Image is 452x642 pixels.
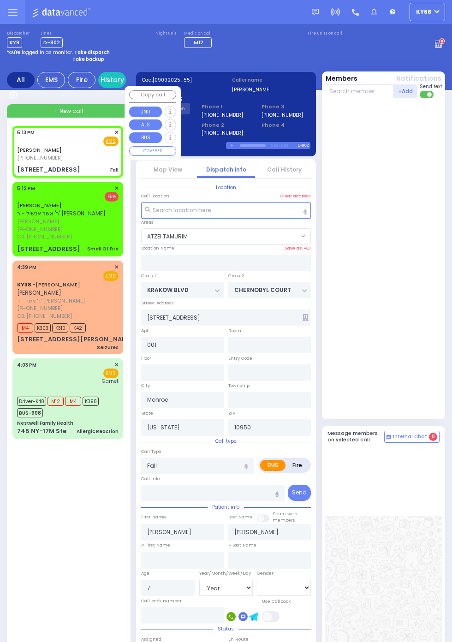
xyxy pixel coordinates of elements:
label: Caller: [142,86,220,93]
label: Call Location [141,193,169,199]
label: EMS [260,460,285,471]
span: [09092025_55] [153,77,192,83]
span: 5:12 PM [17,185,35,192]
span: CB: [PHONE_NUMBER] [17,312,72,320]
span: M12 [48,397,64,406]
div: Smell Of Fire [87,245,119,252]
label: Street Address [141,300,174,306]
span: 4:39 PM [17,264,36,271]
a: Call History [267,166,302,173]
label: Apt [141,327,149,334]
label: Cross 1 [141,273,156,279]
span: 4:03 PM [17,362,36,369]
span: M4 [17,323,33,333]
button: BUS [129,132,162,143]
label: [PHONE_NUMBER] [202,112,243,119]
button: +Add [394,84,417,98]
div: Fire [68,72,95,88]
img: message.svg [312,9,319,16]
span: ATZEI TAMURIM [147,232,188,241]
span: Status [213,625,238,632]
div: 745 NY-17M Ste [17,427,66,436]
label: Night unit [155,31,176,36]
div: Allergic Reaction [77,428,119,435]
label: Entry Code [228,355,252,362]
label: Room [228,327,241,334]
label: Last 3 location [142,142,226,149]
div: Seizures [97,344,119,351]
span: CB: [PHONE_NUMBER] [17,233,72,240]
button: UNIT [129,107,162,117]
span: Phone 3 [262,103,310,111]
a: [PERSON_NAME] [17,281,80,288]
span: [PHONE_NUMBER] [17,226,63,233]
label: Call Type [141,448,161,455]
a: [PERSON_NAME] [17,146,62,154]
button: Notifications [396,74,441,83]
button: Members [326,74,357,83]
input: Search member [325,84,394,98]
small: Share with [273,511,297,517]
span: 5:13 PM [17,129,35,136]
img: Logo [32,6,93,18]
span: Location [211,184,241,191]
label: [PHONE_NUMBER] [262,112,303,119]
label: Call Info [141,476,160,482]
span: Send text [420,83,442,90]
div: Fall [110,166,119,173]
h5: Message members on selected call [327,430,385,442]
button: Internal Chat 0 [384,431,440,443]
span: [PERSON_NAME] [17,218,116,226]
span: [PHONE_NUMBER] [17,304,63,312]
span: ר' משה - ר' [PERSON_NAME] [17,297,116,305]
label: Township [228,382,250,389]
span: [PHONE_NUMBER] [17,154,63,161]
div: [STREET_ADDRESS][PERSON_NAME] [17,335,134,344]
span: Other building occupants [303,314,309,321]
input: Search location here [141,202,311,219]
span: Phone 2 [202,121,250,129]
a: Map View [154,166,182,173]
label: Caller name [232,77,310,83]
span: ✕ [114,129,119,137]
label: Use Callback [262,598,291,605]
span: Driver-K48 [17,397,46,406]
span: K310 [52,323,68,333]
span: Phone 4 [262,121,310,129]
label: P Last Name [228,542,256,548]
button: ky68 [410,3,445,21]
span: ATZEI TAMURIM [142,229,299,244]
span: M4 [65,397,81,406]
span: Phone 1 [202,103,250,111]
label: ZIP [228,410,235,416]
div: D-802 [297,142,310,149]
img: comment-alt.png [387,435,391,440]
span: ✕ [114,361,119,369]
u: EMS [106,138,116,145]
span: members [273,517,295,523]
span: ר' אשר אנשיל - ר' [PERSON_NAME] [17,209,106,217]
label: Cross 2 [228,273,244,279]
u: Fire [107,193,116,200]
span: + New call [54,107,83,115]
button: Copy call [129,90,176,99]
div: EMS [37,72,65,88]
button: COVERED [129,146,176,156]
span: ky68 [416,8,431,16]
label: Fire units on call [308,31,342,36]
label: Last Name [228,514,252,520]
span: K398 [83,397,99,406]
label: Location Name [141,245,174,251]
label: P First Name [141,542,170,548]
label: Fire [285,460,309,471]
span: Patient info [208,504,244,511]
div: [STREET_ADDRESS] [17,165,80,174]
strong: Take backup [72,56,104,63]
span: KY9 [7,37,22,48]
label: Save as POI [285,245,311,251]
label: Clear address [280,193,311,199]
span: You're logged in as monitor. [7,49,73,56]
label: Medic on call [184,31,214,36]
label: WIRELESS CALLER [142,96,220,103]
div: Year/Month/Week/Day [199,570,253,577]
